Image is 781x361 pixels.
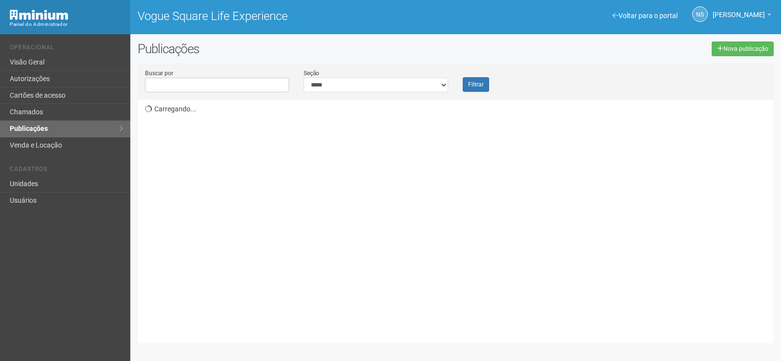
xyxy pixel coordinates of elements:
h2: Publicações [138,42,394,56]
img: Minium [10,10,68,20]
div: Painel do Administrador [10,20,123,29]
label: Seção [304,69,319,78]
li: Cadastros [10,166,123,176]
li: Operacional [10,44,123,54]
button: Filtrar [463,77,489,92]
a: Voltar para o portal [613,12,678,20]
a: Nova publicação [712,42,774,56]
label: Buscar por [145,69,173,78]
span: Nicolle Silva [713,1,765,19]
a: [PERSON_NAME] [713,12,771,20]
a: NS [692,6,708,22]
h1: Vogue Square Life Experience [138,10,449,22]
div: Carregando... [145,100,774,336]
